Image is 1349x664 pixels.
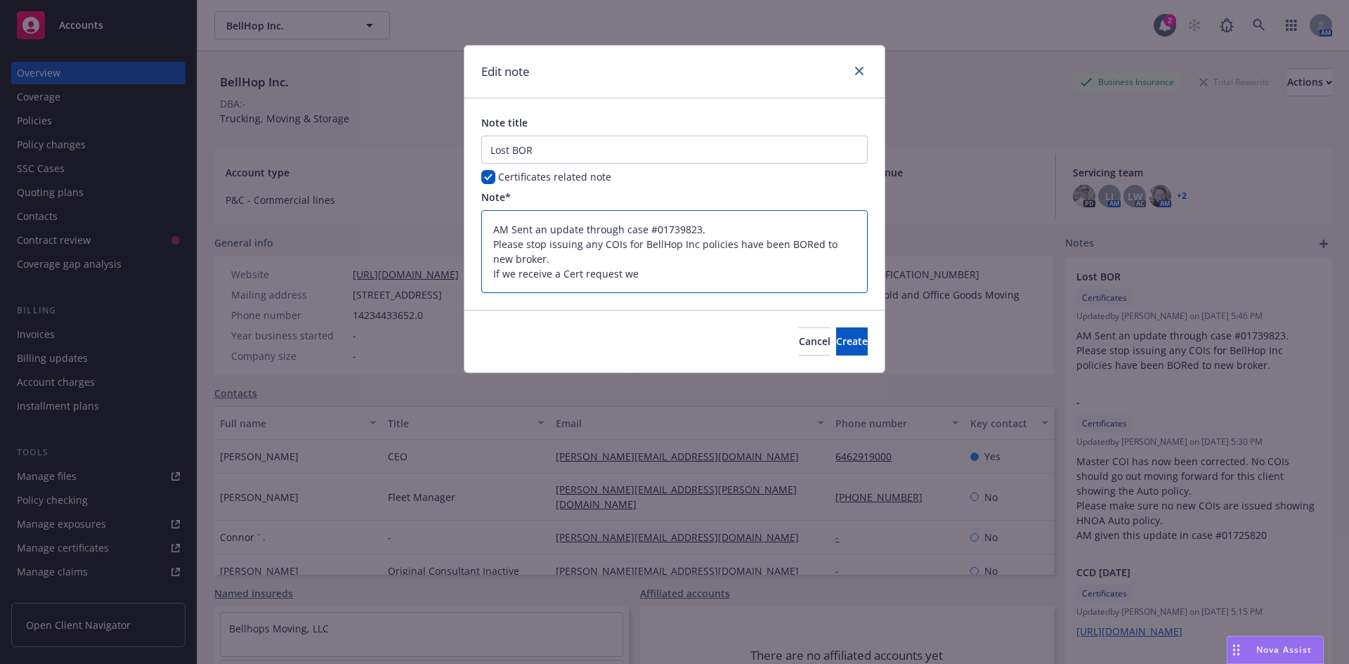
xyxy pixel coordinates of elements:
h1: Edit note [481,63,530,81]
button: Cancel [799,327,830,356]
span: Certificates related note [498,169,611,184]
span: Cancel [799,334,830,348]
span: Note title [481,116,528,129]
button: Create [836,327,868,356]
div: Drag to move [1227,637,1245,663]
span: Note* [481,190,511,204]
span: Create [836,334,868,348]
a: close [851,63,868,79]
button: Nova Assist [1227,636,1324,664]
textarea: AM Sent an update through case #01739823. Please stop issuing any COIs for BellHop Inc policies h... [481,210,868,293]
span: Nova Assist [1256,644,1312,656]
